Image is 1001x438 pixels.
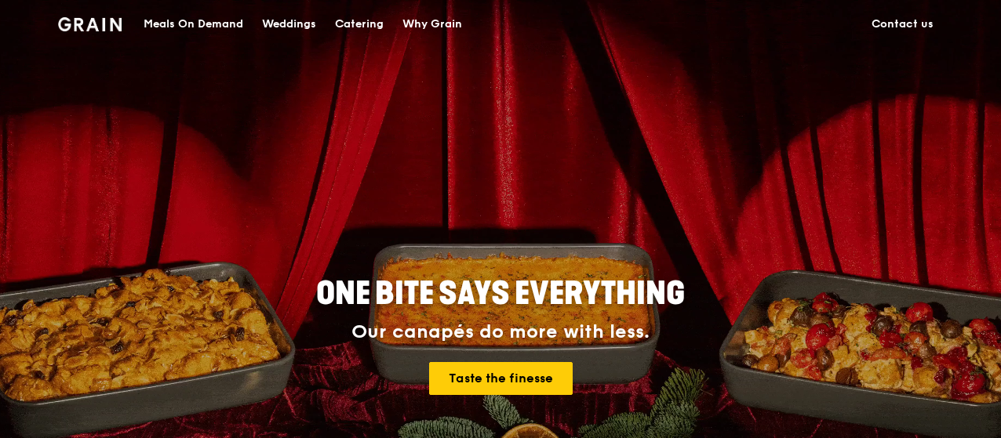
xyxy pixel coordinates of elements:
div: Why Grain [402,1,462,48]
a: Weddings [253,1,326,48]
a: Contact us [862,1,943,48]
span: ONE BITE SAYS EVERYTHING [316,275,685,313]
div: Our canapés do more with less. [218,321,783,343]
a: Catering [326,1,393,48]
div: Meals On Demand [144,1,243,48]
a: Taste the finesse [429,362,573,395]
a: Why Grain [393,1,471,48]
img: Grain [58,17,122,31]
div: Catering [335,1,384,48]
div: Weddings [262,1,316,48]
